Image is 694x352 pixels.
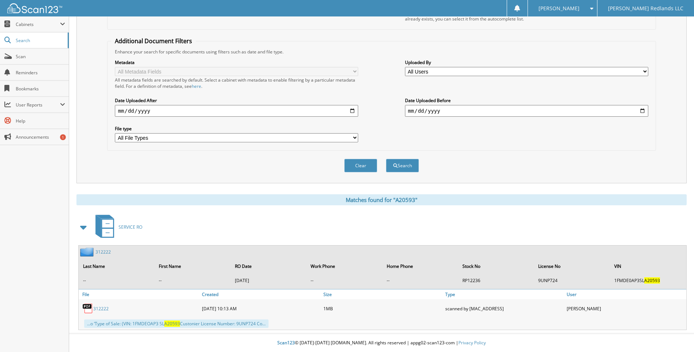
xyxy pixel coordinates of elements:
[459,274,534,287] td: RP12236
[82,303,93,314] img: PDF.png
[277,340,295,346] span: Scan123
[231,259,306,274] th: RO Date
[322,301,443,316] div: 1MB
[322,289,443,299] a: Size
[307,274,382,287] td: --
[69,334,694,352] div: © [DATE]-[DATE] [DOMAIN_NAME]. All rights reserved | appg02-scan123-com |
[155,274,230,287] td: --
[200,289,322,299] a: Created
[119,224,142,230] span: SERVICE RO
[307,259,382,274] th: Work Phone
[534,259,609,274] th: License No
[344,159,377,172] button: Clear
[565,289,686,299] a: User
[115,59,358,65] label: Metadata
[111,37,196,45] legend: Additional Document Filters
[565,301,686,316] div: [PERSON_NAME]
[458,340,486,346] a: Privacy Policy
[405,105,648,117] input: end
[534,274,609,287] td: 9UNP724
[79,259,154,274] th: Last Name
[79,274,154,287] td: --
[79,289,200,299] a: File
[115,105,358,117] input: start
[459,259,534,274] th: Stock No
[111,49,652,55] div: Enhance your search for specific documents using filters such as date and file type.
[644,277,660,284] span: A20593
[386,159,419,172] button: Search
[93,306,109,312] a: 312222
[91,213,142,241] a: SERVICE RO
[192,83,201,89] a: here
[200,301,322,316] div: [DATE] 10:13 AM
[84,319,269,328] div: ...o ‘Type of Sale: (VIN: 1FMDEOAP3 SL Custonier License Number: 9UNP724 Co...
[383,259,458,274] th: Home Phone
[16,134,65,140] span: Announcements
[231,274,306,287] td: [DATE]
[443,301,565,316] div: scanned by [MAC_ADDRESS]
[115,126,358,132] label: File type
[16,70,65,76] span: Reminders
[60,134,66,140] div: 1
[80,247,95,256] img: folder2.png
[16,53,65,60] span: Scan
[115,97,358,104] label: Date Uploaded After
[16,118,65,124] span: Help
[155,259,230,274] th: First Name
[16,37,64,44] span: Search
[405,97,648,104] label: Date Uploaded Before
[7,3,62,13] img: scan123-logo-white.svg
[539,6,579,11] span: [PERSON_NAME]
[16,102,60,108] span: User Reports
[164,321,180,327] span: A20593
[115,77,358,89] div: All metadata fields are searched by default. Select a cabinet with metadata to enable filtering b...
[76,194,687,205] div: Matches found for "A20593"
[611,259,686,274] th: VIN
[383,274,458,287] td: --
[405,59,648,65] label: Uploaded By
[608,6,683,11] span: [PERSON_NAME] Redlands LLC
[611,274,686,287] td: 1FMDE0AP3SL
[95,249,111,255] a: 312222
[443,289,565,299] a: Type
[16,86,65,92] span: Bookmarks
[16,21,60,27] span: Cabinets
